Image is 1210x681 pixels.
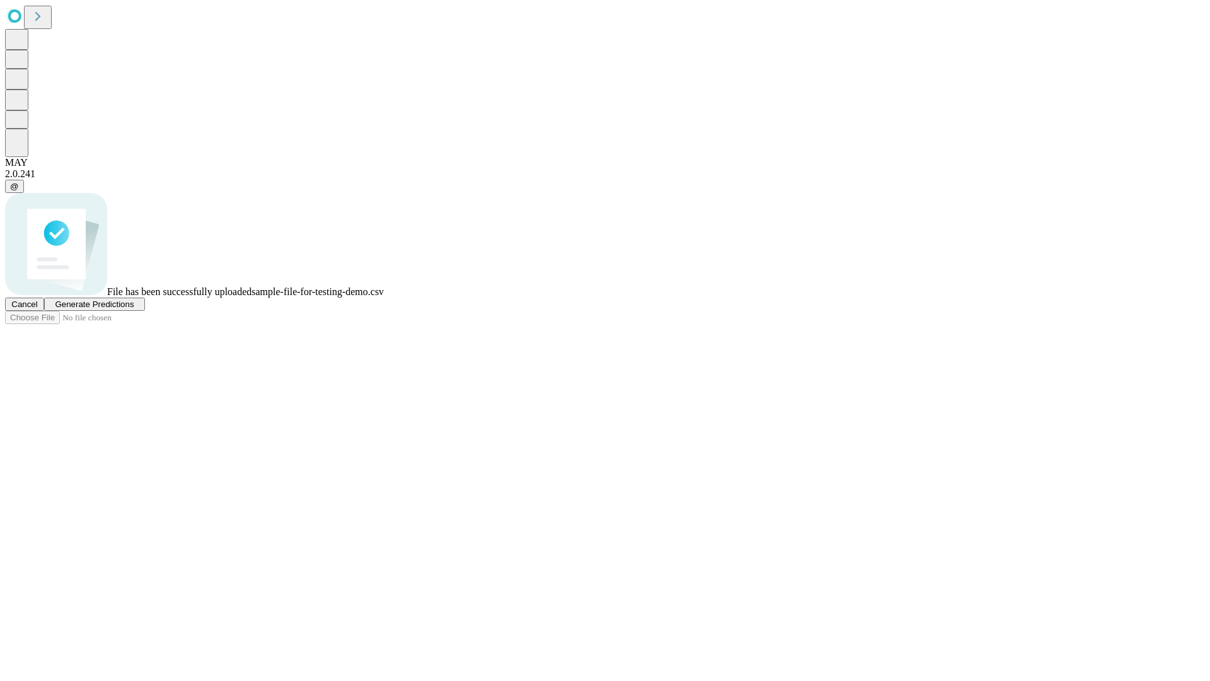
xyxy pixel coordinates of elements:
span: Generate Predictions [55,300,134,309]
button: @ [5,180,24,193]
span: sample-file-for-testing-demo.csv [251,286,384,297]
div: 2.0.241 [5,168,1205,180]
span: File has been successfully uploaded [107,286,251,297]
button: Cancel [5,298,44,311]
button: Generate Predictions [44,298,145,311]
span: Cancel [11,300,38,309]
div: MAY [5,157,1205,168]
span: @ [10,182,19,191]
